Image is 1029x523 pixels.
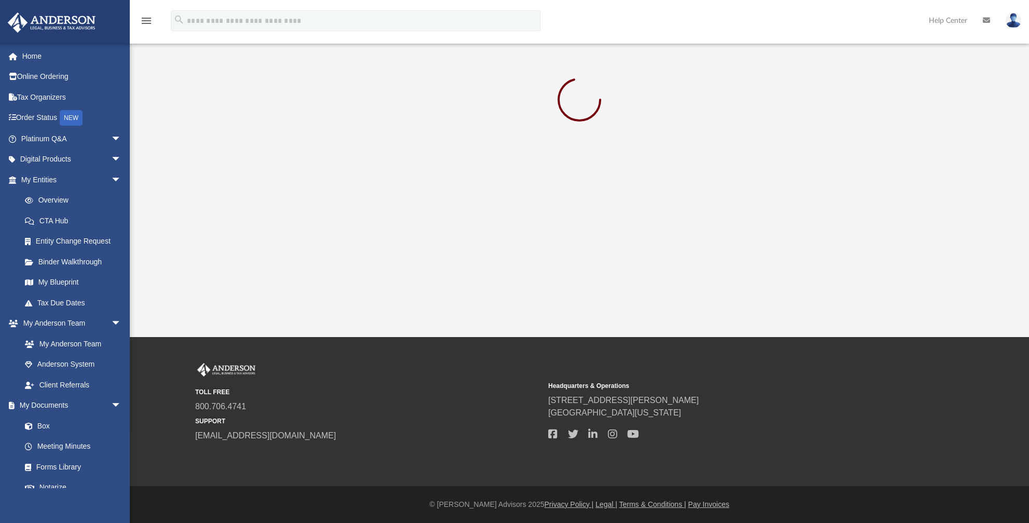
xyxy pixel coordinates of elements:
[15,251,137,272] a: Binder Walkthrough
[619,500,686,508] a: Terms & Conditions |
[7,66,137,87] a: Online Ordering
[111,313,132,334] span: arrow_drop_down
[111,395,132,417] span: arrow_drop_down
[545,500,594,508] a: Privacy Policy |
[195,387,541,397] small: TOLL FREE
[140,15,153,27] i: menu
[7,128,137,149] a: Platinum Q&Aarrow_drop_down
[111,149,132,170] span: arrow_drop_down
[15,477,132,498] a: Notarize
[173,14,185,25] i: search
[15,333,127,354] a: My Anderson Team
[15,415,127,436] a: Box
[140,20,153,27] a: menu
[7,149,137,170] a: Digital Productsarrow_drop_down
[195,431,336,440] a: [EMAIL_ADDRESS][DOMAIN_NAME]
[195,417,541,426] small: SUPPORT
[15,231,137,252] a: Entity Change Request
[7,108,137,129] a: Order StatusNEW
[548,381,894,391] small: Headquarters & Operations
[1006,13,1021,28] img: User Pic
[15,210,137,231] a: CTA Hub
[130,499,1029,510] div: © [PERSON_NAME] Advisors 2025
[7,395,132,416] a: My Documentsarrow_drop_down
[15,292,137,313] a: Tax Due Dates
[15,354,132,375] a: Anderson System
[15,190,137,211] a: Overview
[595,500,617,508] a: Legal |
[7,313,132,334] a: My Anderson Teamarrow_drop_down
[195,402,246,411] a: 800.706.4741
[15,457,127,477] a: Forms Library
[195,363,258,377] img: Anderson Advisors Platinum Portal
[111,128,132,150] span: arrow_drop_down
[15,374,132,395] a: Client Referrals
[7,169,137,190] a: My Entitiesarrow_drop_down
[688,500,729,508] a: Pay Invoices
[15,272,132,293] a: My Blueprint
[15,436,132,457] a: Meeting Minutes
[7,46,137,66] a: Home
[548,396,699,405] a: [STREET_ADDRESS][PERSON_NAME]
[60,110,83,126] div: NEW
[7,87,137,108] a: Tax Organizers
[5,12,99,33] img: Anderson Advisors Platinum Portal
[111,169,132,191] span: arrow_drop_down
[548,408,681,417] a: [GEOGRAPHIC_DATA][US_STATE]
